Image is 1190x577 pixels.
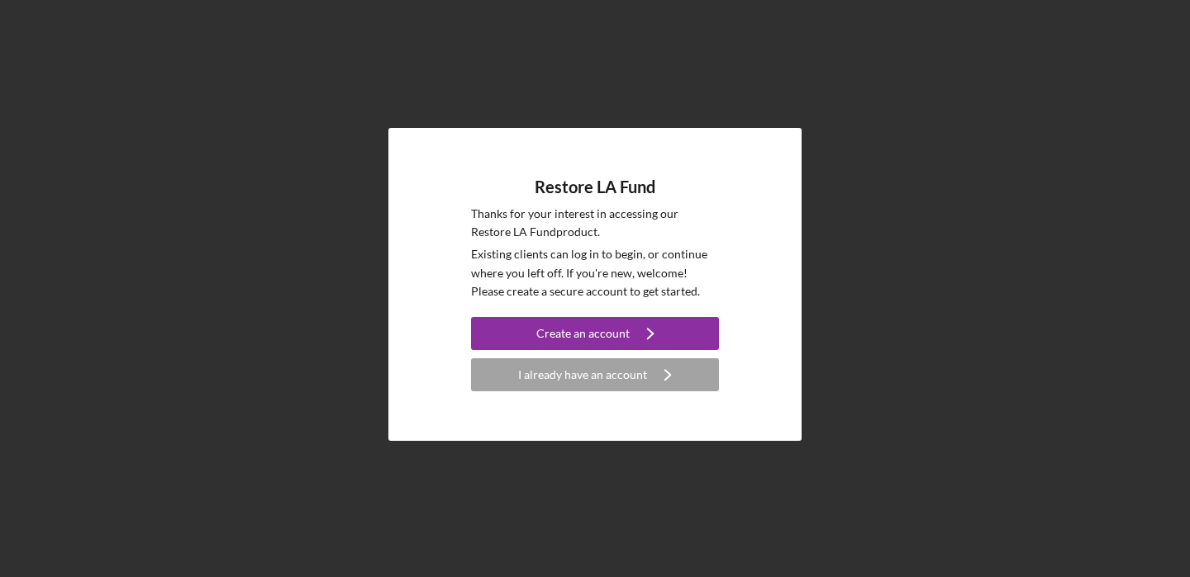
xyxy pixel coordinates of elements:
[536,317,630,350] div: Create an account
[471,317,719,354] a: Create an account
[471,205,719,242] p: Thanks for your interest in accessing our Restore LA Fund product.
[471,358,719,391] button: I already have an account
[535,177,655,196] h4: Restore LA Fund
[471,317,719,350] button: Create an account
[518,358,647,391] div: I already have an account
[471,245,719,300] p: Existing clients can log in to begin, or continue where you left off. If you're new, welcome! Ple...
